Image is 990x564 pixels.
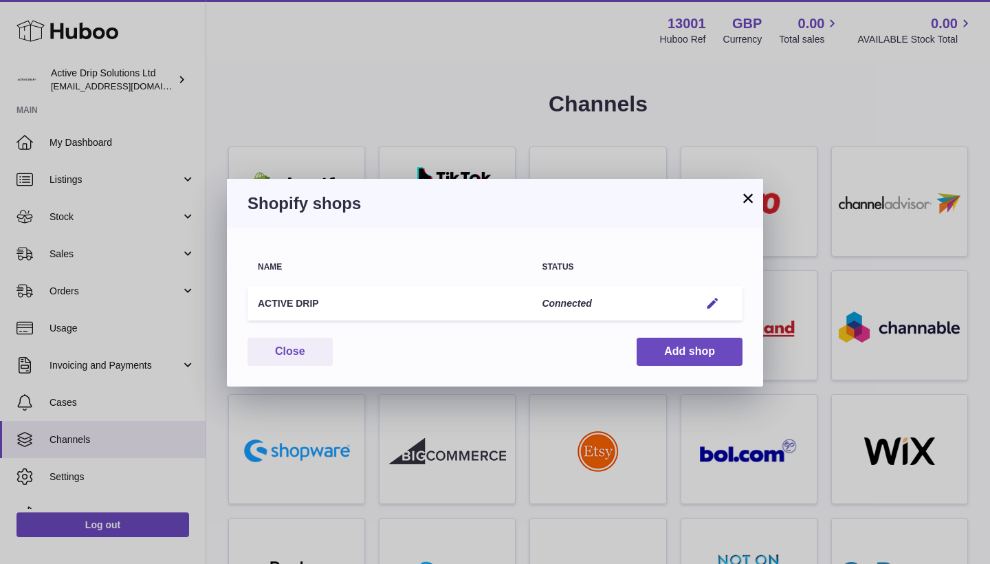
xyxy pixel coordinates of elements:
[247,193,742,215] h3: Shopify shops
[247,286,531,321] td: ACTIVE DRIP
[740,190,756,206] button: ×
[247,338,333,366] button: Close
[258,263,521,272] div: Name
[542,263,679,272] div: Status
[531,286,690,321] td: Connected
[637,338,742,366] button: Add shop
